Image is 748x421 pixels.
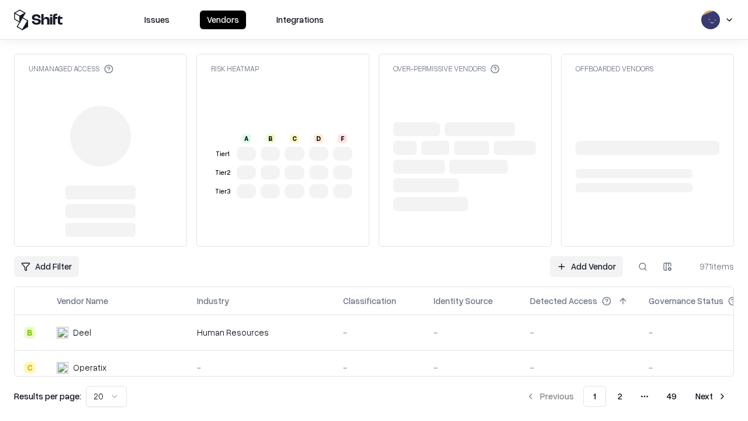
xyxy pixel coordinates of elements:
div: Classification [343,295,396,307]
button: 1 [583,386,606,407]
nav: pagination [519,386,734,407]
div: Deel [73,326,91,339]
div: - [434,326,511,339]
div: Offboarded Vendors [576,64,653,74]
div: D [314,134,323,143]
p: Results per page: [14,390,81,402]
div: Unmanaged Access [29,64,113,74]
div: C [290,134,299,143]
div: B [24,327,36,339]
img: Operatix [57,362,68,374]
button: Integrations [269,11,331,29]
div: Identity Source [434,295,493,307]
button: 49 [657,386,686,407]
div: Tier 1 [213,149,232,159]
div: Tier 2 [213,168,232,178]
button: Add Filter [14,256,79,277]
div: Tier 3 [213,187,232,196]
div: C [24,362,36,374]
img: Deel [57,327,68,339]
div: - [434,361,511,374]
div: Risk Heatmap [211,64,259,74]
a: Add Vendor [550,256,623,277]
div: - [343,326,415,339]
div: - [530,326,630,339]
div: Human Resources [197,326,324,339]
div: - [197,361,324,374]
button: Vendors [200,11,246,29]
button: Issues [137,11,176,29]
div: Detected Access [530,295,597,307]
div: 971 items [687,260,734,272]
div: - [343,361,415,374]
button: Next [688,386,734,407]
div: - [530,361,630,374]
div: Operatix [73,361,106,374]
button: 2 [608,386,632,407]
div: F [338,134,347,143]
div: B [266,134,275,143]
div: Vendor Name [57,295,108,307]
div: Over-Permissive Vendors [393,64,500,74]
div: A [242,134,251,143]
div: Industry [197,295,229,307]
div: Governance Status [649,295,723,307]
